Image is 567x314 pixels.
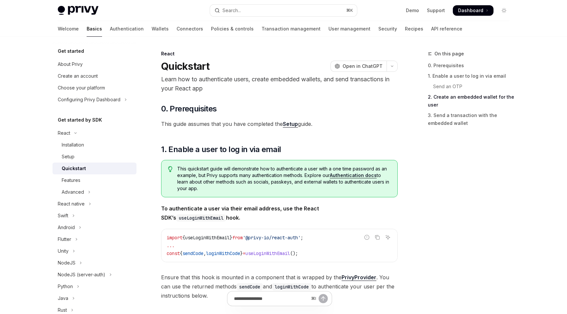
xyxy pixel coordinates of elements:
button: Toggle Python section [52,281,136,292]
div: Installation [62,141,84,149]
a: Wallets [152,21,169,37]
h1: Quickstart [161,60,210,72]
button: Copy the contents from the code block [373,233,382,242]
button: Toggle Java section [52,292,136,304]
div: Flutter [58,235,71,243]
button: Toggle Swift section [52,210,136,222]
div: Configuring Privy Dashboard [58,96,120,104]
a: Transaction management [262,21,321,37]
span: , [203,250,206,256]
button: Toggle Flutter section [52,233,136,245]
a: Recipes [405,21,423,37]
a: API reference [431,21,462,37]
input: Ask a question... [234,291,308,306]
span: '@privy-io/react-auth' [243,235,301,241]
h5: Get started [58,47,84,55]
a: PrivyProvider [342,274,376,281]
span: Dashboard [458,7,483,14]
div: Setup [62,153,74,161]
span: Ensure that this hook is mounted in a component that is wrapped by the . You can use the returned... [161,273,398,300]
span: (); [290,250,298,256]
a: Support [427,7,445,14]
div: About Privy [58,60,83,68]
div: Create an account [58,72,98,80]
button: Open in ChatGPT [330,61,387,72]
span: This quickstart guide will demonstrate how to authenticate a user with a one time password as an ... [177,166,391,192]
span: This guide assumes that you have completed the guide. [161,119,398,128]
a: Policies & controls [211,21,254,37]
div: React native [58,200,85,208]
p: Learn how to authenticate users, create embedded wallets, and send transactions in your React app [161,75,398,93]
a: About Privy [52,58,136,70]
strong: To authenticate a user via their email address, use the React SDK’s hook. [161,205,319,221]
svg: Tip [168,166,173,172]
button: Toggle Android section [52,222,136,233]
a: Choose your platform [52,82,136,94]
a: Connectors [177,21,203,37]
a: Authentication [110,21,144,37]
a: Basics [87,21,102,37]
a: Send an OTP [428,81,514,92]
div: Swift [58,212,68,220]
a: Quickstart [52,163,136,174]
span: useLoginWithEmail [185,235,230,241]
span: from [232,235,243,241]
button: Toggle NodeJS section [52,257,136,269]
code: loginWithCode [272,283,311,290]
a: Dashboard [453,5,493,16]
div: Java [58,294,68,302]
div: Quickstart [62,165,86,172]
span: = [243,250,245,256]
div: Advanced [62,188,84,196]
button: Toggle Configuring Privy Dashboard section [52,94,136,106]
div: Rust [58,306,67,314]
span: ⌘ K [346,8,353,13]
button: Send message [319,294,328,303]
button: Toggle Advanced section [52,186,136,198]
a: Security [378,21,397,37]
button: Toggle dark mode [499,5,509,16]
span: } [230,235,232,241]
span: 1. Enable a user to log in via email [161,144,281,155]
a: 0. Prerequisites [428,60,514,71]
button: Toggle React native section [52,198,136,210]
code: useLoginWithEmail [176,214,226,222]
div: Search... [222,7,241,14]
div: Android [58,224,75,231]
a: 1. Enable a user to log in via email [428,71,514,81]
span: { [180,250,182,256]
span: ... [167,243,175,248]
div: Python [58,283,73,290]
div: NodeJS (server-auth) [58,271,105,279]
div: Features [62,176,80,184]
span: On this page [434,50,464,58]
button: Report incorrect code [363,233,371,242]
img: light logo [58,6,98,15]
div: React [161,50,398,57]
button: Open search [210,5,357,16]
a: Setup [52,151,136,163]
a: Authentication docs [330,172,377,178]
a: Create an account [52,70,136,82]
a: Setup [283,121,298,128]
div: NodeJS [58,259,75,267]
a: Installation [52,139,136,151]
a: Demo [406,7,419,14]
div: React [58,129,70,137]
button: Ask AI [384,233,392,242]
button: Toggle NodeJS (server-auth) section [52,269,136,281]
span: { [182,235,185,241]
div: Choose your platform [58,84,105,92]
a: User management [328,21,370,37]
h5: Get started by SDK [58,116,102,124]
span: useLoginWithEmail [245,250,290,256]
span: loginWithCode [206,250,240,256]
button: Toggle Unity section [52,245,136,257]
a: 2. Create an embedded wallet for the user [428,92,514,110]
span: Open in ChatGPT [343,63,383,69]
a: 3. Send a transaction with the embedded wallet [428,110,514,128]
span: } [240,250,243,256]
a: Welcome [58,21,79,37]
span: import [167,235,182,241]
span: const [167,250,180,256]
